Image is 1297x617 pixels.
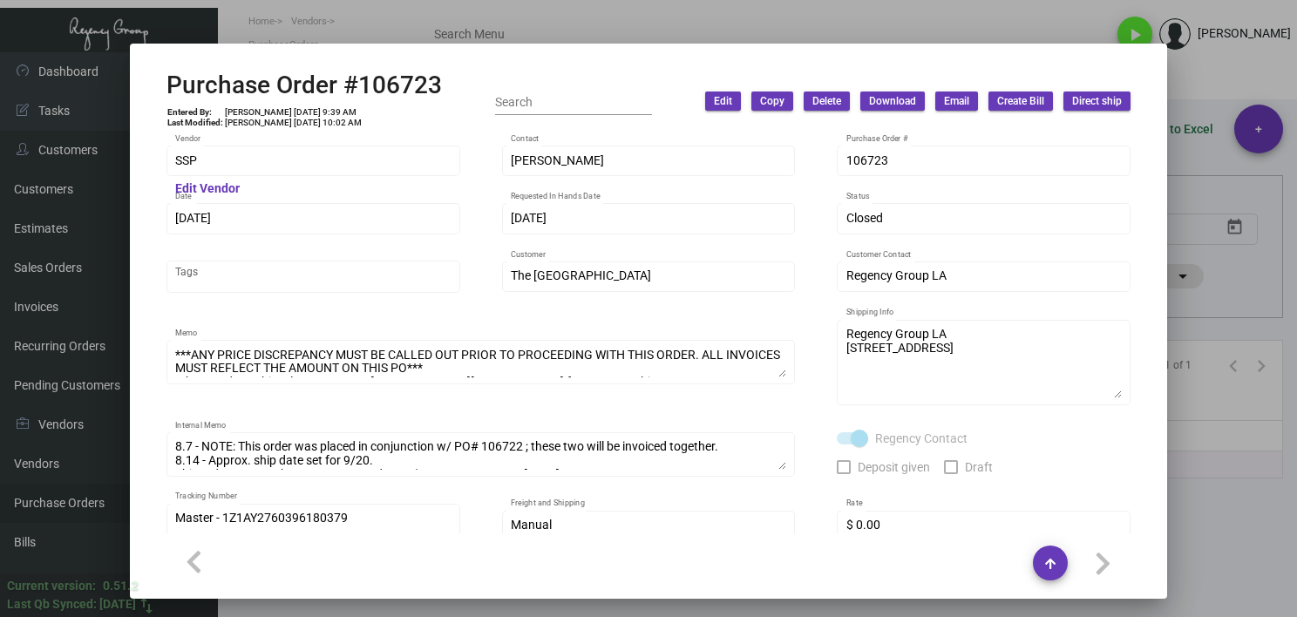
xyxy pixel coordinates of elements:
span: Edit [714,94,732,109]
button: Download [860,92,925,111]
span: Closed [846,211,883,225]
span: Copy [760,94,784,109]
span: Regency Contact [875,428,968,449]
span: Draft [965,457,993,478]
span: Delete [812,94,841,109]
button: Edit [705,92,741,111]
button: Email [935,92,978,111]
span: Create Bill [997,94,1044,109]
h2: Purchase Order #106723 [166,71,442,100]
div: Last Qb Synced: [DATE] [7,595,136,614]
div: 0.51.2 [103,577,138,595]
span: Direct ship [1072,94,1122,109]
span: Download [869,94,916,109]
td: Last Modified: [166,118,224,128]
mat-hint: Edit Vendor [175,182,240,196]
button: Create Bill [988,92,1053,111]
span: Manual [511,518,552,532]
span: Email [944,94,969,109]
button: Delete [804,92,850,111]
span: Deposit given [858,457,930,478]
td: [PERSON_NAME] [DATE] 9:39 AM [224,107,363,118]
td: Entered By: [166,107,224,118]
td: [PERSON_NAME] [DATE] 10:02 AM [224,118,363,128]
div: Current version: [7,577,96,595]
button: Direct ship [1063,92,1131,111]
button: Copy [751,92,793,111]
